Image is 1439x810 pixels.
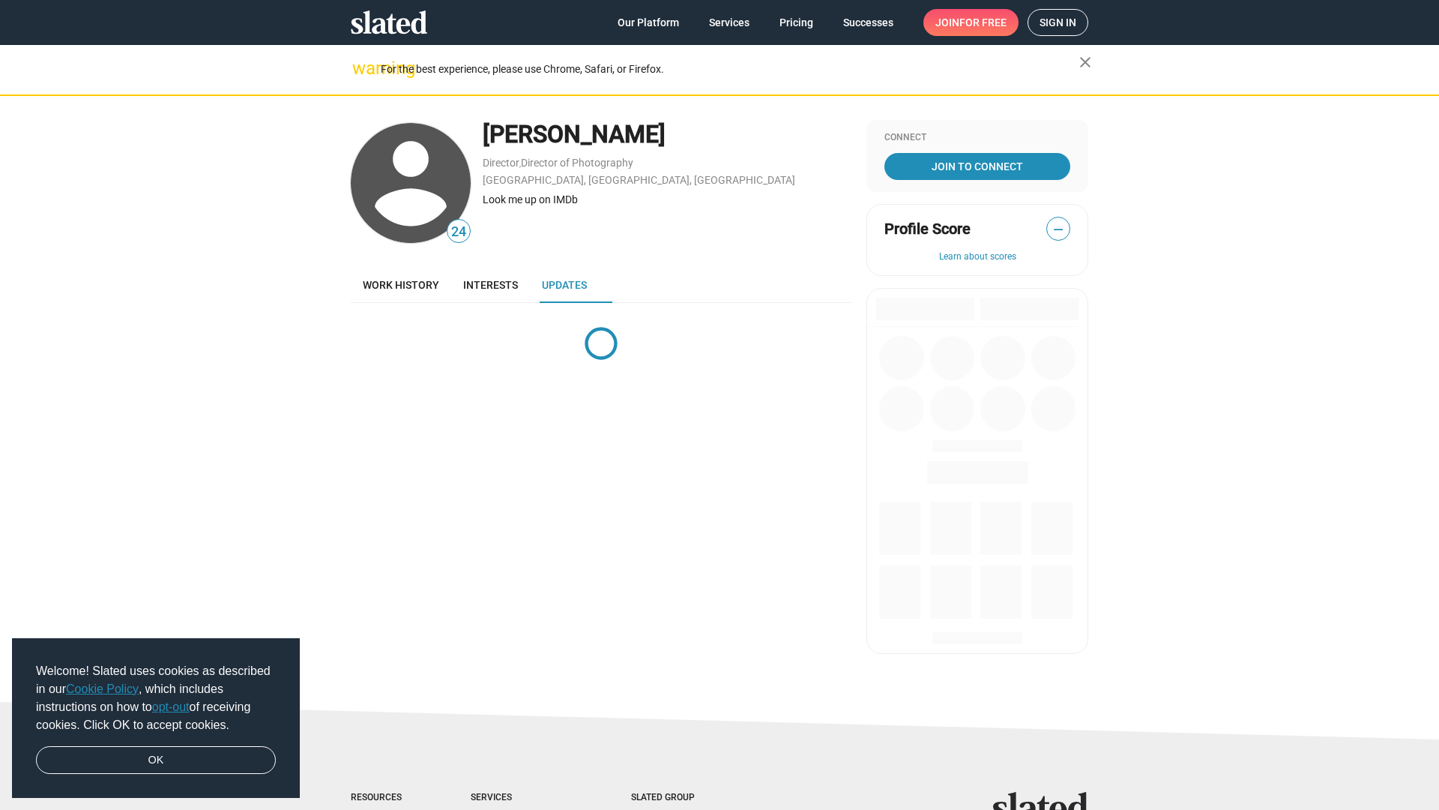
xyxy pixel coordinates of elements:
a: Interests [451,267,530,303]
span: Pricing [779,9,813,36]
span: Interests [463,279,518,291]
span: Sign in [1040,10,1076,35]
a: Work history [351,267,451,303]
a: Services [697,9,761,36]
a: Our Platform [606,9,691,36]
mat-icon: warning [352,59,370,77]
div: Connect [884,132,1070,144]
span: Services [709,9,749,36]
span: — [1047,220,1070,239]
span: Welcome! Slated uses cookies as described in our , which includes instructions on how to of recei... [36,662,276,734]
span: Profile Score [884,219,971,239]
a: Updates [530,267,599,303]
a: Cookie Policy [66,682,139,695]
span: , [519,160,521,168]
a: dismiss cookie message [36,746,276,775]
a: Director [483,157,519,169]
div: Resources [351,792,411,804]
a: Join To Connect [884,153,1070,180]
div: Slated Group [631,792,733,804]
a: Joinfor free [923,9,1019,36]
span: Updates [542,279,587,291]
a: Director of Photography [521,157,633,169]
span: for free [959,9,1007,36]
div: For the best experience, please use Chrome, Safari, or Firefox. [381,59,1079,79]
a: opt-out [152,700,190,713]
div: Services [471,792,571,804]
span: Work history [363,279,439,291]
span: Join [935,9,1007,36]
a: [GEOGRAPHIC_DATA], [GEOGRAPHIC_DATA], [GEOGRAPHIC_DATA] [483,174,795,186]
span: Successes [843,9,893,36]
div: Look me up on IMDb [483,193,851,207]
a: Sign in [1028,9,1088,36]
a: Successes [831,9,905,36]
span: Join To Connect [887,153,1067,180]
div: [PERSON_NAME] [483,118,851,151]
mat-icon: close [1076,53,1094,71]
div: cookieconsent [12,638,300,799]
span: 24 [447,222,470,242]
span: Our Platform [618,9,679,36]
button: Learn about scores [884,251,1070,263]
a: Pricing [767,9,825,36]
